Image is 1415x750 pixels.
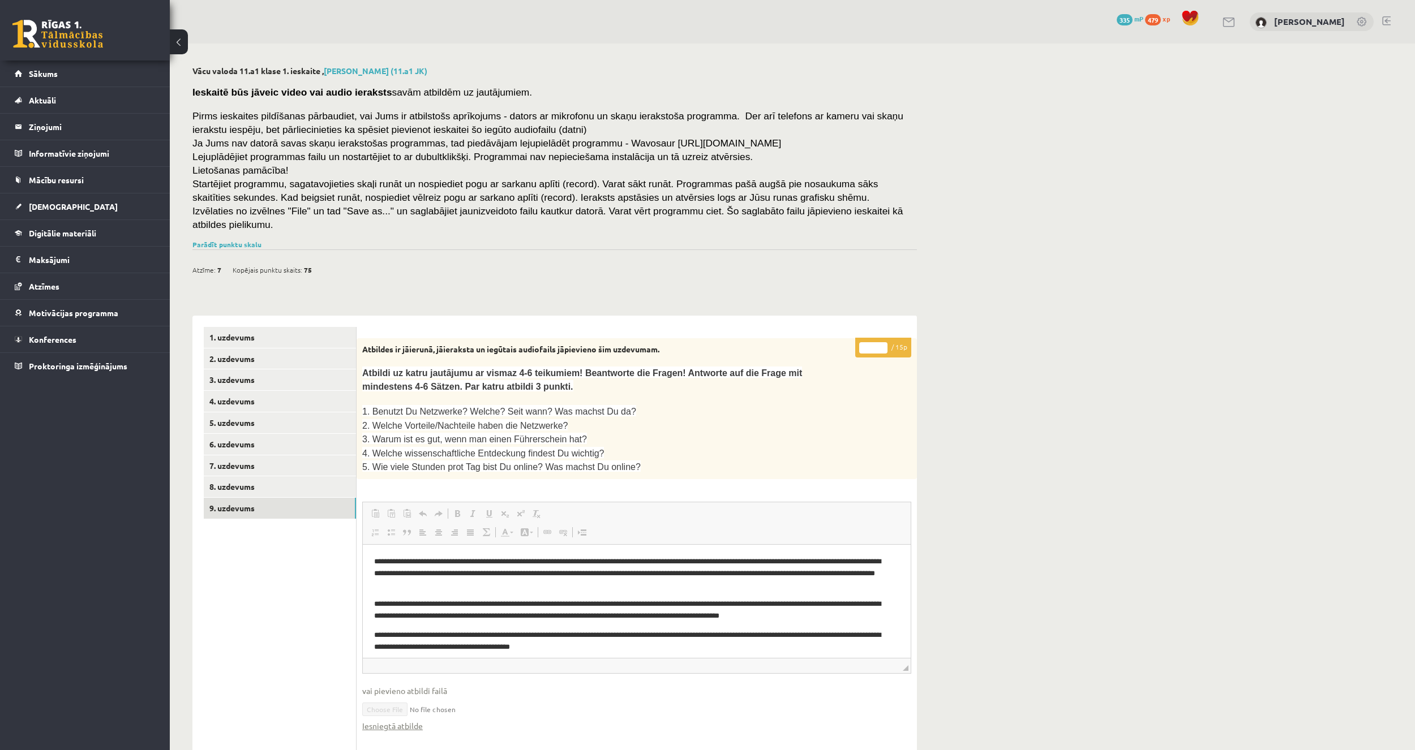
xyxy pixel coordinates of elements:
a: Atzīmes [15,273,156,299]
a: Вставить из Word [399,506,415,521]
a: По центру [431,525,447,540]
a: По правому краю [447,525,462,540]
span: Перетащите для изменения размера [903,665,908,671]
a: 7. uzdevums [204,455,356,476]
a: Подчеркнутый (Ctrl+U) [481,506,497,521]
a: Отменить (Ctrl+Z) [415,506,431,521]
a: Iesniegtā atbilde [362,720,423,732]
a: 5. uzdevums [204,412,356,433]
a: Parādīt punktu skalu [192,240,261,249]
span: Lietošanas pamācība! [192,165,289,176]
a: 8. uzdevums [204,476,356,497]
a: [PERSON_NAME] (11.a1 JK) [324,66,427,76]
a: По ширине [462,525,478,540]
span: 4. Welche wissenschaftliche Entdeckung findest Du wichtig? [362,449,604,458]
a: Maksājumi [15,247,156,273]
h2: Vācu valoda 11.a1 klase 1. ieskaite , [192,66,917,76]
span: vai pievieno atbildi failā [362,685,911,697]
a: Вставить только текст (Ctrl+Shift+V) [383,506,399,521]
span: 7 [217,261,221,278]
a: 4. uzdevums [204,391,356,412]
a: Вставить разрыв страницы для печати [574,525,590,540]
span: 5. Wie viele Stunden prot Tag bist Du online? Was machst Du online? [362,462,641,472]
span: Motivācijas programma [29,308,118,318]
legend: Informatīvie ziņojumi [29,140,156,166]
span: xp [1163,14,1170,23]
strong: Atbildes ir jāierunā, jāieraksta un iegūtais audiofails jāpievieno šim uzdevumam. [362,344,659,354]
span: 3. Warum ist es gut, wenn man einen Führerschein hat? [362,434,587,444]
a: Motivācijas programma [15,300,156,326]
a: Полужирный (Ctrl+B) [449,506,465,521]
a: Digitālie materiāli [15,220,156,246]
span: Konferences [29,334,76,344]
a: Proktoringa izmēģinājums [15,353,156,379]
span: Startējiet programmu, sagatavojieties skaļi runāt un nospiediet pogu ar sarkanu aplīti (record). ... [192,178,903,230]
span: [DEMOGRAPHIC_DATA] [29,201,118,212]
img: Emīls Čeksters [1255,17,1267,28]
span: Ja Jums nav datorā savas skaņu ierakstošas programmas, tad piedāvājam lejupielādēt programmu - Wa... [192,137,781,149]
a: 9. uzdevums [204,498,356,519]
a: Aktuāli [15,87,156,113]
a: Вставить/Редактировать ссылку (Ctrl+K) [539,525,555,540]
a: По левому краю [415,525,431,540]
a: Mācību resursi [15,167,156,193]
span: 75 [304,261,312,278]
a: Надстрочный индекс [513,506,529,521]
span: Sākums [29,68,58,79]
span: Atbildi uz katru jautājumu ar vismaz 4-6 teikumiem! Beantworte die Fragen! Antworte auf die Frage... [362,368,802,391]
span: Pirms ieskaites pildīšanas pārbaudiet, vai Jums ir atbilstošs aprīkojums - dators ar mikrofonu un... [192,110,903,135]
a: [DEMOGRAPHIC_DATA] [15,193,156,219]
span: 335 [1117,14,1133,25]
a: Цвет текста [497,525,517,540]
span: Atzīmes [29,281,59,291]
strong: Ieskaitē būs jāveic video vai audio ieraksts [192,87,392,98]
a: [PERSON_NAME] [1274,16,1345,27]
legend: Maksājumi [29,247,156,273]
a: Убрать форматирование [529,506,544,521]
a: 2. uzdevums [204,348,356,369]
span: mP [1134,14,1143,23]
a: Подстрочный индекс [497,506,513,521]
span: 2. Welche Vorteile/Nachteile haben die Netzwerke? [362,421,568,430]
a: Rīgas 1. Tālmācības vidusskola [12,20,103,48]
legend: Ziņojumi [29,114,156,140]
a: Математика [478,525,494,540]
a: Вставить / удалить нумерованный список [367,525,383,540]
span: Mācību resursi [29,175,84,185]
span: Atzīme: [192,261,216,278]
a: Konferences [15,326,156,352]
a: Убрать ссылку [555,525,571,540]
a: Вставить (Ctrl+V) [367,506,383,521]
span: 1. Benutzt Du Netzwerke? Welche? Seit wann? Was machst Du da? [362,407,636,416]
span: Proktoringa izmēģinājums [29,361,127,371]
a: Курсив (Ctrl+I) [465,506,481,521]
a: 479 xp [1145,14,1176,23]
a: Informatīvie ziņojumi [15,140,156,166]
a: 6. uzdevums [204,434,356,455]
body: Визуальный текстовый редактор, wiswyg-editor-user-answer-47024784115760 [11,11,537,170]
span: Kopējais punktu skaits: [233,261,302,278]
a: Sākums [15,61,156,87]
a: Ziņojumi [15,114,156,140]
a: Вставить / удалить маркированный список [383,525,399,540]
a: 1. uzdevums [204,327,356,348]
a: Цитата [399,525,415,540]
span: Digitālie materiāli [29,228,96,238]
iframe: Визуальный текстовый редактор, wiswyg-editor-user-answer-47024784115760 [363,545,911,658]
a: 335 mP [1117,14,1143,23]
span: Lejuplādējiet programmas failu un nostartējiet to ar dubultklikšķi. Programmai nav nepieciešama i... [192,151,753,162]
span: . Par katru atbildi 3 punkti. [460,382,573,391]
span: 479 [1145,14,1161,25]
span: Aktuāli [29,95,56,105]
p: / 15p [855,338,911,357]
a: 3. uzdevums [204,369,356,390]
span: savām atbildēm uz jautājumiem. [192,87,532,98]
a: Повторить (Ctrl+Y) [431,506,447,521]
a: Цвет фона [517,525,537,540]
